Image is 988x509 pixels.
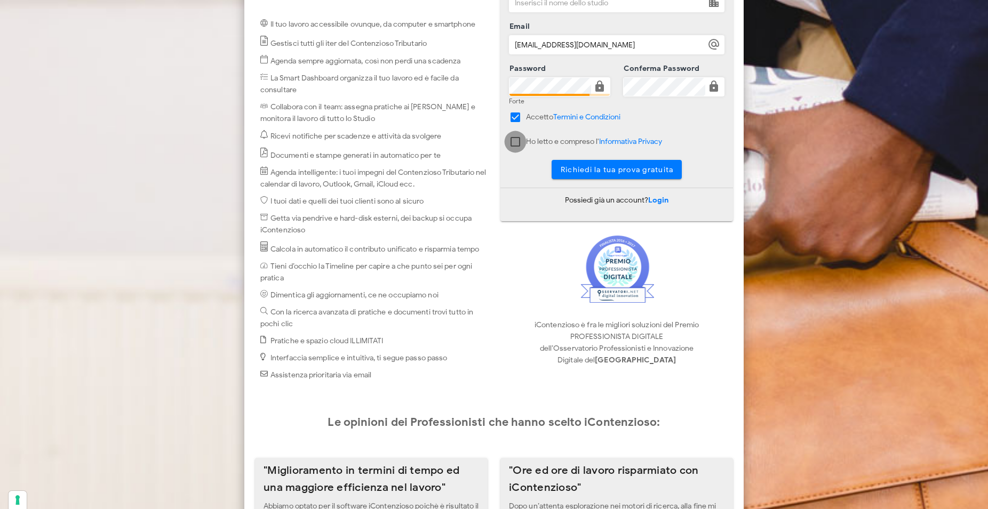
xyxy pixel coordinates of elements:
[260,369,488,381] li: Assistenza prioritaria via email
[506,21,530,32] label: Email
[509,98,610,104] div: Forte
[560,165,674,174] span: Richiedi la tua prova gratuita
[260,101,488,125] li: Collabora con il team: assegna pratiche ai [PERSON_NAME] e monitora il lavoro di tutto lo Studio
[260,335,488,347] li: Pratiche e spazio cloud ILLIMITATI
[599,137,662,146] a: Informativa Privacy
[260,55,488,67] li: Agenda sempre aggiornata, così non perdi una scadenza
[509,36,705,54] input: Inserisci indirizzo email
[255,416,733,428] h2: Le opinioni dei Professionisti che hanno scelto iContenzioso:
[526,136,662,147] div: Ho letto e compreso l'
[526,112,620,123] div: Accetto
[595,356,676,365] strong: [GEOGRAPHIC_DATA]
[260,148,488,161] li: Documenti e stampe generati in automatico per te
[260,36,488,50] li: Gestisci tutti gli iter del Contenzioso Tributario
[260,72,488,96] li: La Smart Dashboard organizza il tuo lavoro ed è facile da consultare
[620,63,700,74] label: Conferma Password
[506,63,546,74] label: Password
[260,306,488,330] li: Con la ricerca avanzata di pratiche e documenti trovi tutto in pochi clic
[552,160,682,179] button: Richiedi la tua prova gratuita
[500,195,733,206] p: Possiedi già un account?
[9,491,27,509] button: Le tue preferenze relative al consenso per le tecnologie di tracciamento
[260,166,488,190] li: Agenda intelligente: i tuoi impegni del Contenzioso Tributario nel calendar di lavoro, Outlook, G...
[553,112,620,122] a: Termini e Condizioni
[260,261,488,284] li: Tieni d’occhio la Timeline per capire a che punto sei per ogni pratica
[260,130,488,142] li: Ricevi notifiche per scadenze e attività da svolgere
[255,458,488,500] div: "Miglioramento in termini di tempo ed una maggiore efficienza nel lavoro"
[260,289,488,301] li: Dimentica gli aggiornamenti, ce ne occupiamo noi
[260,352,488,364] li: Interfaccia semplice e intuitiva, ti segue passo passo
[648,196,669,205] a: Login
[260,241,488,255] li: Calcola in automatico il contributo unificato e risparmia tempo
[260,19,488,30] li: Il tuo lavoro accessibile ovunque, da computer e smartphone
[500,319,733,366] p: iContenzioso è fra le migliori soluzioni del Premio PROFESSIONISTA DIGITALE dell’Osservatorio Pro...
[500,458,733,500] div: "Ore ed ore di lavoro risparmiato con iContenzioso"
[260,213,488,236] li: Getta via pendrive e hard-disk esterni, dei backup si occupa iContenzioso
[580,234,654,303] img: prize.png
[260,196,488,207] li: I tuoi dati e quelli dei tuoi clienti sono al sicuro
